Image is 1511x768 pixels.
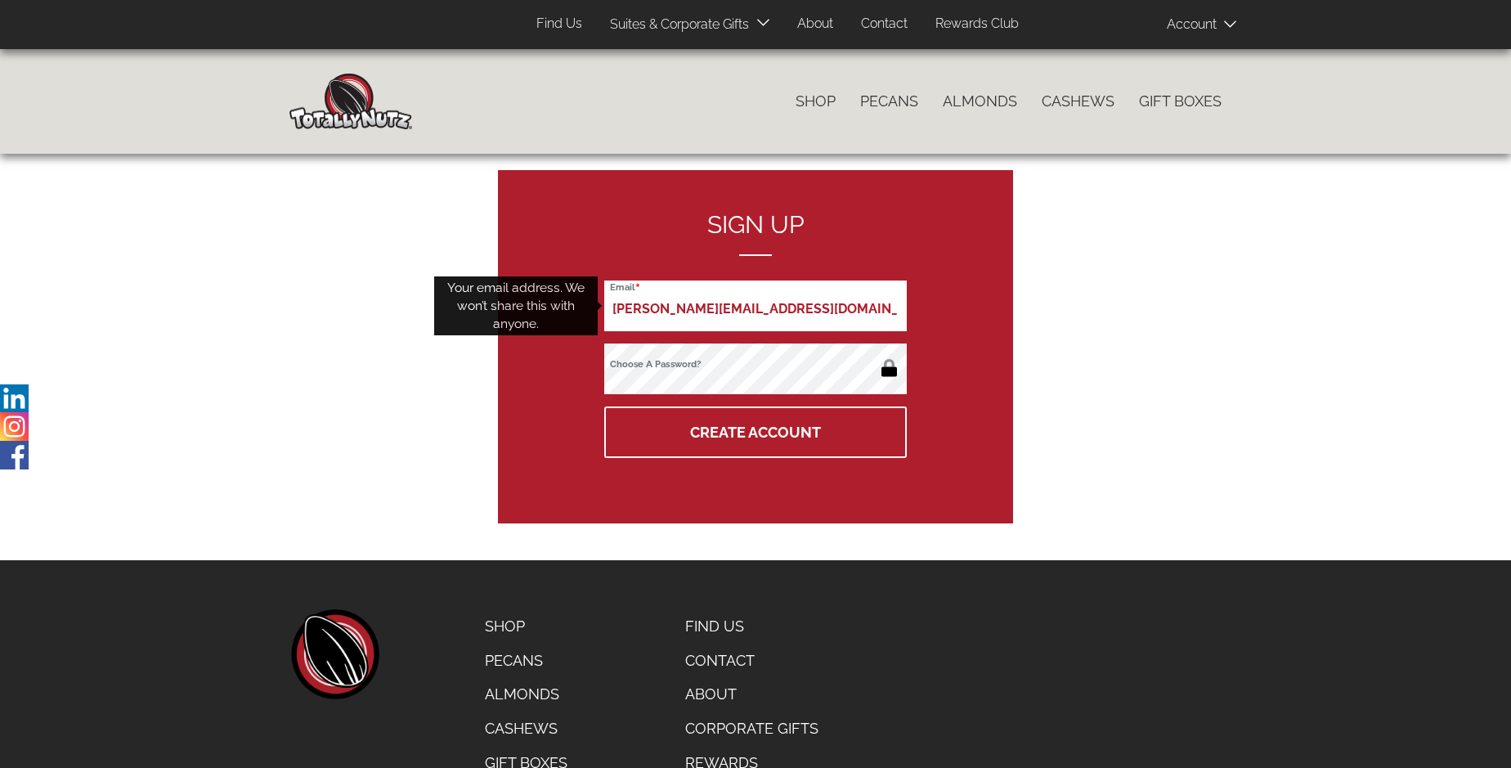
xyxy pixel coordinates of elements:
a: Shop [783,84,848,119]
a: Almonds [473,677,580,712]
a: Suites & Corporate Gifts [598,9,754,41]
a: home [289,609,379,699]
a: Shop [473,609,580,644]
input: Email [604,281,907,331]
a: Almonds [930,84,1029,119]
a: Pecans [848,84,930,119]
div: Your email address. We won’t share this with anyone. [434,276,598,336]
a: Contact [673,644,834,678]
a: Rewards Club [923,8,1031,40]
button: Create Account [604,406,907,458]
a: Cashews [473,712,580,746]
h2: Sign up [604,211,907,256]
a: About [673,677,834,712]
a: Gift Boxes [1127,84,1234,119]
img: Home [289,74,412,129]
a: About [785,8,845,40]
a: Contact [849,8,920,40]
a: Find Us [524,8,594,40]
a: Cashews [1029,84,1127,119]
a: Corporate Gifts [673,712,834,746]
a: Pecans [473,644,580,678]
a: Find Us [673,609,834,644]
